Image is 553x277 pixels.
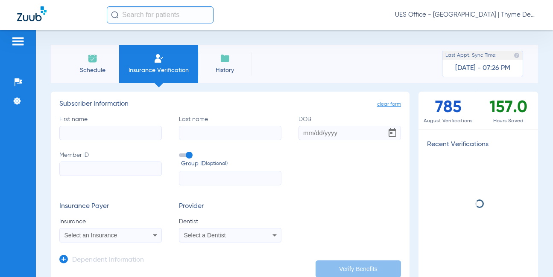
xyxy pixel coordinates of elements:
[179,115,281,140] label: Last name
[298,126,401,140] input: DOBOpen calendar
[111,11,119,19] img: Search Icon
[377,100,401,109] span: clear form
[88,53,98,63] img: Schedule
[11,36,25,46] img: hamburger-icon
[179,202,281,211] h3: Provider
[17,6,47,21] img: Zuub Logo
[107,6,214,23] input: Search for patients
[72,66,113,75] span: Schedule
[59,217,162,226] span: Insurance
[205,66,245,75] span: History
[181,159,281,168] span: Group ID
[154,53,164,63] img: Manual Insurance Verification
[59,115,162,140] label: First name
[72,256,144,265] h3: Dependent Information
[206,159,228,168] small: (optional)
[184,232,226,239] span: Select a Dentist
[59,162,162,176] input: Member ID
[478,92,538,130] div: 157.0
[384,124,401,141] button: Open calendar
[445,51,497,60] span: Last Appt. Sync Time:
[220,53,230,63] img: History
[179,217,281,226] span: Dentist
[298,115,401,140] label: DOB
[418,117,478,125] span: August Verifications
[514,52,520,58] img: last sync help info
[418,92,478,130] div: 785
[478,117,538,125] span: Hours Saved
[455,64,510,72] span: [DATE] - 07:26 PM
[59,100,401,109] h3: Subscriber Information
[64,232,117,239] span: Select an Insurance
[59,202,162,211] h3: Insurance Payer
[395,11,536,19] span: UES Office - [GEOGRAPHIC_DATA] | Thyme Dental Care
[179,126,281,140] input: Last name
[59,151,162,186] label: Member ID
[418,141,538,149] h3: Recent Verifications
[59,126,162,140] input: First name
[126,66,192,75] span: Insurance Verification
